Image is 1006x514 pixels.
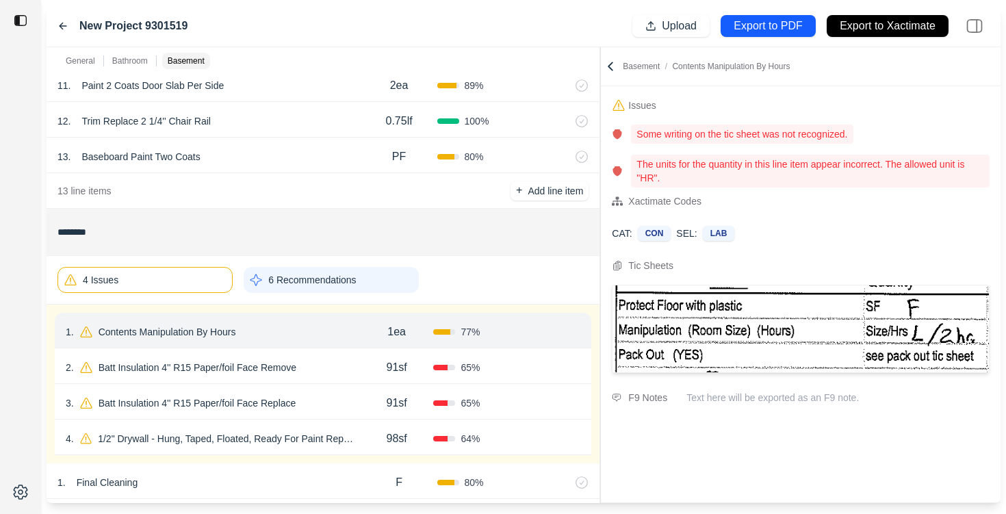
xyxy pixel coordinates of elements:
p: 13 . [57,150,70,164]
span: 80 % [465,476,484,489]
div: Tic Sheets [628,257,673,274]
button: Export to Xactimate [827,15,949,37]
p: 4 . [66,432,74,446]
p: The units for the quantity in this line item appear incorrect. The allowed unit is "HR". [631,155,990,188]
button: Upload [632,15,710,37]
p: General [66,55,95,66]
p: CAT: [612,227,632,240]
span: 65 % [461,361,480,374]
p: 2ea [390,77,409,94]
p: 12 . [57,114,70,128]
p: 11 . [57,79,70,92]
div: Issues [628,97,656,114]
span: Contents Manipulation By Hours [672,62,790,71]
button: Export to PDF [721,15,816,37]
p: Paint 2 Coats Door Slab Per Side [76,76,229,95]
p: Contents Manipulation By Hours [93,322,242,342]
img: line-name-issue.svg [612,166,623,177]
p: 1/2" Drywall - Hung, Taped, Floated, Ready For Paint Replace [92,429,360,448]
p: Some writing on the tic sheet was not recognized. [631,125,853,144]
span: 77 % [461,325,480,339]
span: 100 % [465,114,489,128]
div: LAB [703,226,735,241]
img: line-name-issue.svg [612,129,623,140]
p: 13 line items [57,184,112,198]
p: Batt Insulation 4'' R15 Paper/foil Face Replace [93,394,302,413]
p: 98sf [387,431,407,447]
span: 80 % [465,150,484,164]
p: PF [392,149,406,165]
p: Final Cleaning [71,473,144,492]
p: Export to PDF [734,18,802,34]
p: 1 . [66,325,74,339]
p: Text here will be exported as an F9 note. [686,391,990,404]
p: 91sf [387,395,407,411]
div: F9 Notes [628,389,667,406]
img: right-panel.svg [959,11,990,41]
p: Baseboard Paint Two Coats [76,147,205,166]
img: comment [612,394,621,402]
p: Export to Xactimate [840,18,936,34]
span: 65 % [461,396,480,410]
div: Xactimate Codes [628,193,701,209]
div: CON [638,226,671,241]
p: 2 . [66,361,74,374]
button: +Add line item [511,181,589,201]
p: Trim Replace 2 1/4'' Chair Rail [76,112,216,131]
p: 1ea [387,324,406,340]
img: Cropped Image [612,285,989,372]
img: toggle sidebar [14,14,27,27]
p: Upload [662,18,697,34]
p: Basement [168,55,205,66]
p: 0.75lf [385,113,412,129]
p: Add line item [528,184,583,198]
label: New Project 9301519 [79,18,188,34]
p: Basement [623,61,790,72]
p: + [516,183,522,198]
p: Bathroom [112,55,148,66]
span: / [660,62,672,71]
p: 6 Recommendations [268,273,356,287]
p: 1 . [57,476,66,489]
p: SEL: [676,227,697,240]
p: 91sf [387,359,407,376]
p: F [396,474,402,491]
span: 89 % [465,79,484,92]
p: Batt Insulation 4'' R15 Paper/foil Face Remove [93,358,302,377]
span: 64 % [461,432,480,446]
p: 4 Issues [83,273,118,287]
p: 3 . [66,396,74,410]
